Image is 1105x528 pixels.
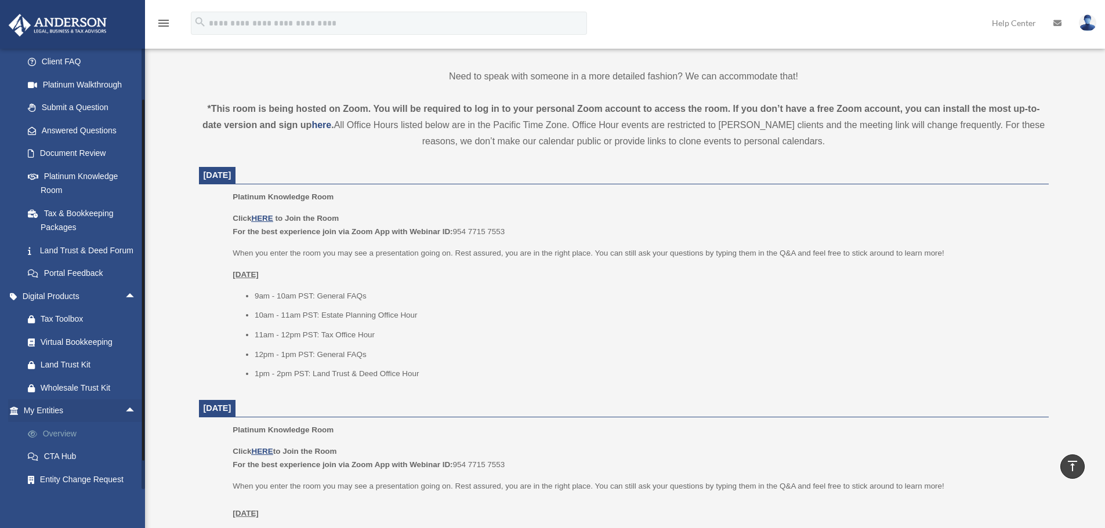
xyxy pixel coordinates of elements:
[233,460,452,469] b: For the best experience join via Zoom App with Webinar ID:
[251,447,273,456] a: HERE
[16,330,154,354] a: Virtual Bookkeeping
[5,14,110,37] img: Anderson Advisors Platinum Portal
[16,376,154,399] a: Wholesale Trust Kit
[204,170,231,180] span: [DATE]
[1066,459,1079,473] i: vertical_align_top
[251,214,273,223] a: HERE
[233,212,1040,239] p: 954 7715 7553
[16,202,154,239] a: Tax & Bookkeeping Packages
[16,96,154,119] a: Submit a Question
[233,425,334,434] span: Platinum Knowledge Room
[233,246,1040,260] p: When you enter the room you may see a presentation going on. Rest assured, you are in the right p...
[331,120,334,130] strong: .
[255,328,1041,342] li: 11am - 12pm PST: Tax Office Hour
[16,308,154,331] a: Tax Toolbox
[41,335,139,349] div: Virtual Bookkeeping
[8,399,154,423] a: My Entitiesarrow_drop_up
[233,479,1040,520] p: When you enter the room you may see a presentation going on. Rest assured, you are in the right p...
[233,270,259,279] u: [DATE]
[199,68,1049,85] p: Need to speak with someone in a more detailed fashion? We can accommodate that!
[255,308,1041,322] li: 10am - 11am PST: Estate Planning Office Hour
[233,445,1040,472] p: 954 7715 7553
[233,214,275,223] b: Click
[233,447,336,456] b: Click to Join the Room
[157,20,171,30] a: menu
[41,312,139,326] div: Tax Toolbox
[233,227,452,236] b: For the best experience join via Zoom App with Webinar ID:
[16,468,154,491] a: Entity Change Request
[311,120,331,130] a: here
[125,399,148,423] span: arrow_drop_up
[16,354,154,377] a: Land Trust Kit
[157,16,171,30] i: menu
[41,381,139,395] div: Wholesale Trust Kit
[16,119,154,142] a: Answered Questions
[8,285,154,308] a: Digital Productsarrow_drop_up
[199,101,1049,150] div: All Office Hours listed below are in the Pacific Time Zone. Office Hour events are restricted to ...
[202,104,1040,130] strong: *This room is being hosted on Zoom. You will be required to log in to your personal Zoom account ...
[233,192,334,201] span: Platinum Knowledge Room
[276,214,339,223] b: to Join the Room
[1060,454,1085,479] a: vertical_align_top
[16,73,154,96] a: Platinum Walkthrough
[16,422,154,445] a: Overview
[16,262,154,285] a: Portal Feedback
[194,16,206,28] i: search
[16,239,154,262] a: Land Trust & Deed Forum
[16,445,154,468] a: CTA Hub
[255,348,1041,362] li: 12pm - 1pm PST: General FAQs
[233,509,259,518] u: [DATE]
[1079,14,1096,31] img: User Pic
[125,285,148,308] span: arrow_drop_up
[16,165,148,202] a: Platinum Knowledge Room
[255,367,1041,381] li: 1pm - 2pm PST: Land Trust & Deed Office Hour
[204,403,231,413] span: [DATE]
[255,289,1041,303] li: 9am - 10am PST: General FAQs
[16,50,154,74] a: Client FAQ
[16,142,154,165] a: Document Review
[41,358,139,372] div: Land Trust Kit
